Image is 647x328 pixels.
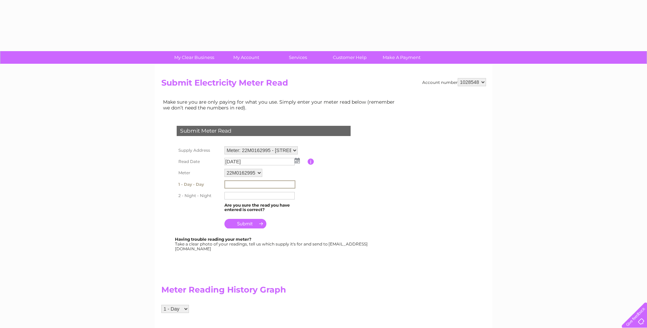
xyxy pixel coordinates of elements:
[175,237,369,251] div: Take a clear photo of your readings, tell us which supply it's for and send to [EMAIL_ADDRESS][DO...
[161,285,400,298] h2: Meter Reading History Graph
[322,51,378,64] a: Customer Help
[166,51,222,64] a: My Clear Business
[175,167,223,179] th: Meter
[175,156,223,167] th: Read Date
[422,78,486,86] div: Account number
[308,159,314,165] input: Information
[373,51,430,64] a: Make A Payment
[295,158,300,163] img: ...
[224,219,266,228] input: Submit
[177,126,351,136] div: Submit Meter Read
[175,145,223,156] th: Supply Address
[161,98,400,112] td: Make sure you are only paying for what you use. Simply enter your meter read below (remember we d...
[223,201,308,214] td: Are you sure the read you have entered is correct?
[161,78,486,91] h2: Submit Electricity Meter Read
[175,190,223,201] th: 2 - Night - Night
[270,51,326,64] a: Services
[175,179,223,190] th: 1 - Day - Day
[175,237,251,242] b: Having trouble reading your meter?
[218,51,274,64] a: My Account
